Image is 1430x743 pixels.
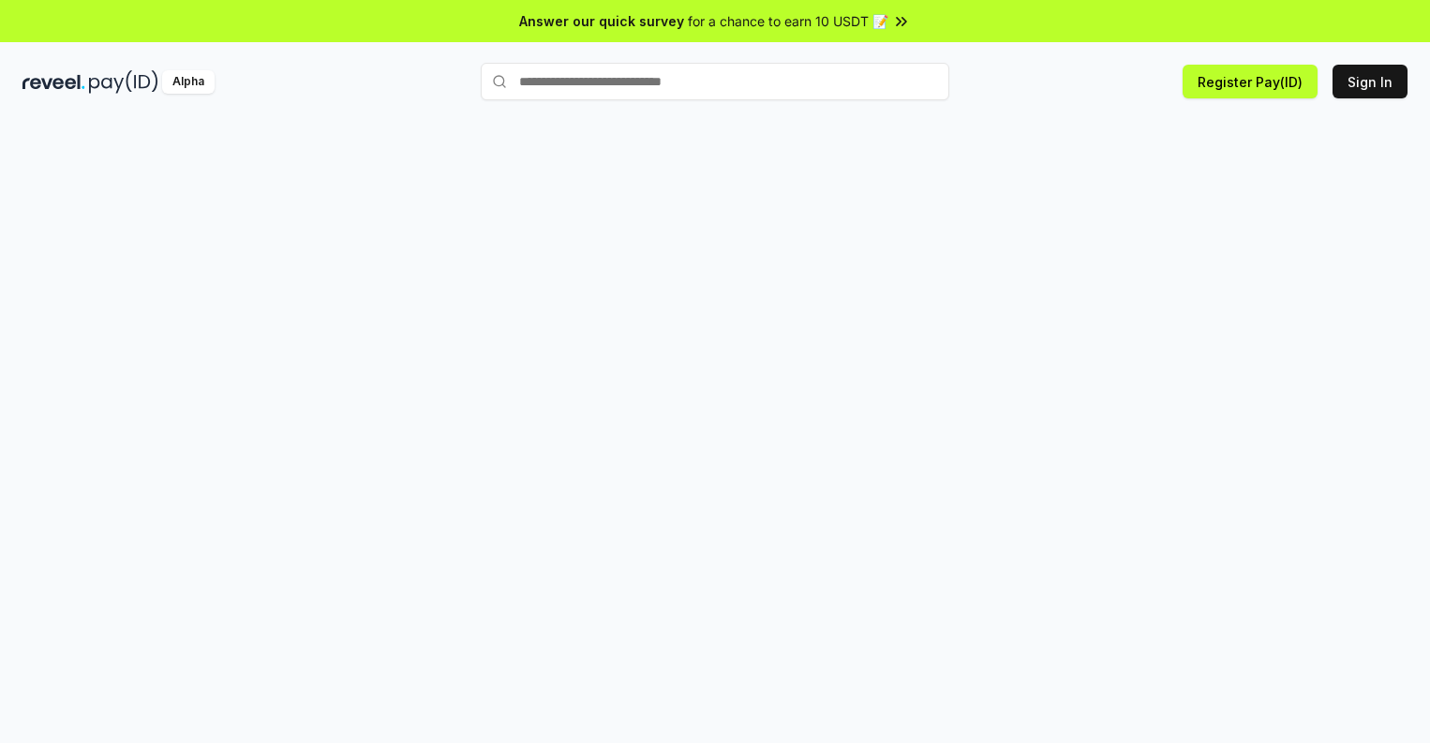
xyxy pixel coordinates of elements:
[22,70,85,94] img: reveel_dark
[162,70,215,94] div: Alpha
[519,11,684,31] span: Answer our quick survey
[688,11,888,31] span: for a chance to earn 10 USDT 📝
[89,70,158,94] img: pay_id
[1333,65,1408,98] button: Sign In
[1183,65,1318,98] button: Register Pay(ID)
